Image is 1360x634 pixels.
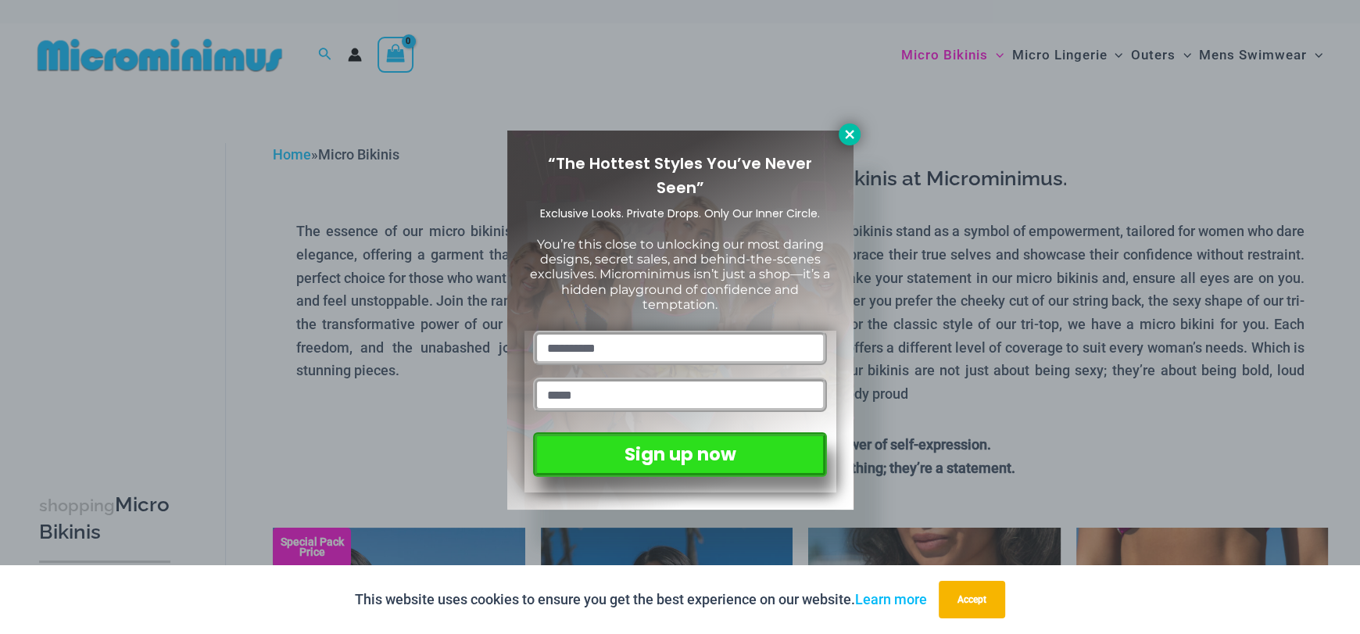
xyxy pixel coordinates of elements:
[839,124,861,145] button: Close
[530,237,830,312] span: You’re this close to unlocking our most daring designs, secret sales, and behind-the-scenes exclu...
[855,591,927,607] a: Learn more
[533,432,826,477] button: Sign up now
[355,588,927,611] p: This website uses cookies to ensure you get the best experience on our website.
[540,206,820,221] span: Exclusive Looks. Private Drops. Only Our Inner Circle.
[548,152,812,199] span: “The Hottest Styles You’ve Never Seen”
[939,581,1005,618] button: Accept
